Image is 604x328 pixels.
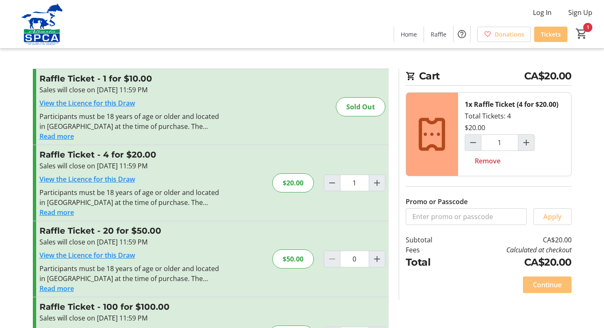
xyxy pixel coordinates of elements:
td: CA$20.00 [454,235,571,245]
td: Subtotal [406,235,454,245]
a: Donations [477,27,531,42]
button: Continue [523,276,572,293]
div: Sales will close on [DATE] 11:59 PM [39,313,221,323]
img: Alberta SPCA's Logo [5,3,79,45]
button: Decrement by one [324,175,340,191]
a: Tickets [534,27,567,42]
div: Participants must be 18 years of age or older and located in [GEOGRAPHIC_DATA] at the time of pur... [39,264,221,284]
td: Calculated at checkout [454,245,571,255]
label: Promo or Passcode [406,197,468,207]
button: Help [454,26,470,42]
button: Log In [526,6,558,19]
h3: Raffle Ticket - 1 for $10.00 [39,72,221,85]
span: Continue [533,280,562,290]
span: Sign Up [568,7,592,17]
span: Remove [475,156,500,166]
button: Increment by one [518,135,534,150]
span: Raffle [431,30,446,39]
span: Apply [543,212,562,222]
div: Sold Out [336,97,385,116]
div: Sales will close on [DATE] 11:59 PM [39,85,221,95]
a: View the Licence for this Draw [39,251,135,260]
span: Donations [495,30,524,39]
td: Total [406,255,454,270]
button: Cart [574,26,589,41]
td: Fees [406,245,454,255]
div: $50.00 [272,249,314,269]
div: Participants must be 18 years of age or older and located in [GEOGRAPHIC_DATA] at the time of pur... [39,187,221,207]
div: $20.00 [465,123,485,133]
div: Total Tickets: 4 [458,93,571,176]
a: Raffle [424,27,453,42]
h2: Cart [406,69,572,86]
h3: Raffle Ticket - 4 for $20.00 [39,148,221,161]
a: View the Licence for this Draw [39,99,135,108]
button: Read more [39,131,74,141]
input: Raffle Ticket Quantity [340,175,369,191]
a: View the Licence for this Draw [39,175,135,184]
span: Tickets [541,30,561,39]
div: Sales will close on [DATE] 11:59 PM [39,161,221,171]
button: Read more [39,284,74,293]
a: Home [394,27,424,42]
span: Home [401,30,417,39]
button: Increment by one [369,175,385,191]
div: Participants must be 18 years of age or older and located in [GEOGRAPHIC_DATA] at the time of pur... [39,111,221,131]
button: Decrement by one [465,135,481,150]
button: Sign Up [562,6,599,19]
div: Sales will close on [DATE] 11:59 PM [39,237,221,247]
input: Raffle Ticket (4 for $20.00) Quantity [481,134,518,151]
input: Raffle Ticket Quantity [340,251,369,267]
div: 1x Raffle Ticket (4 for $20.00) [465,99,558,109]
button: Increment by one [369,251,385,267]
input: Enter promo or passcode [406,208,527,225]
div: $20.00 [272,173,314,192]
span: Log In [533,7,552,17]
td: CA$20.00 [454,255,571,270]
button: Read more [39,207,74,217]
h3: Raffle Ticket - 20 for $50.00 [39,224,221,237]
h3: Raffle Ticket - 100 for $100.00 [39,301,221,313]
span: CA$20.00 [524,69,572,84]
button: Remove [465,153,510,169]
button: Apply [533,208,572,225]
